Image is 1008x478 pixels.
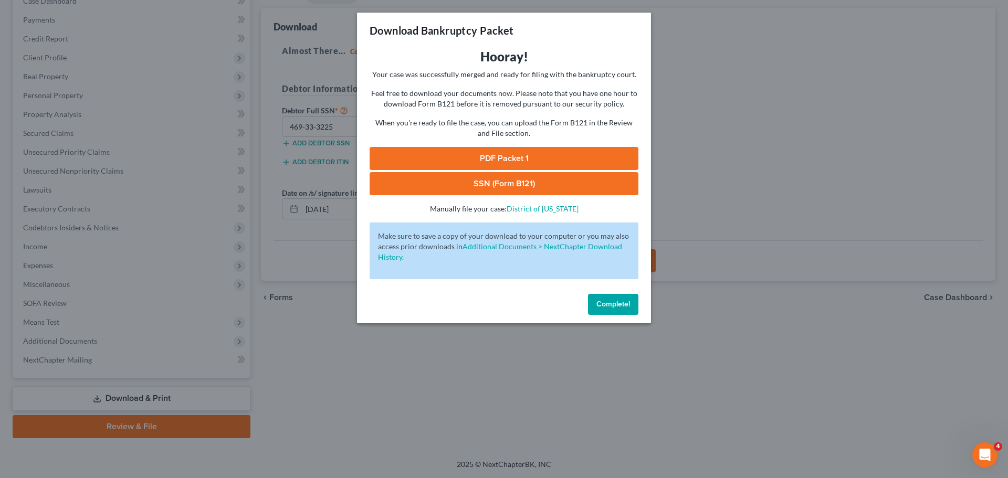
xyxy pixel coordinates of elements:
[370,172,638,195] a: SSN (Form B121)
[507,204,579,213] a: District of [US_STATE]
[370,88,638,109] p: Feel free to download your documents now. Please note that you have one hour to download Form B12...
[378,242,622,261] a: Additional Documents > NextChapter Download History.
[370,48,638,65] h3: Hooray!
[596,300,630,309] span: Complete!
[972,442,997,468] iframe: Intercom live chat
[370,204,638,214] p: Manually file your case:
[370,69,638,80] p: Your case was successfully merged and ready for filing with the bankruptcy court.
[370,23,513,38] h3: Download Bankruptcy Packet
[370,147,638,170] a: PDF Packet 1
[994,442,1002,451] span: 4
[588,294,638,315] button: Complete!
[370,118,638,139] p: When you're ready to file the case, you can upload the Form B121 in the Review and File section.
[378,231,630,262] p: Make sure to save a copy of your download to your computer or you may also access prior downloads in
